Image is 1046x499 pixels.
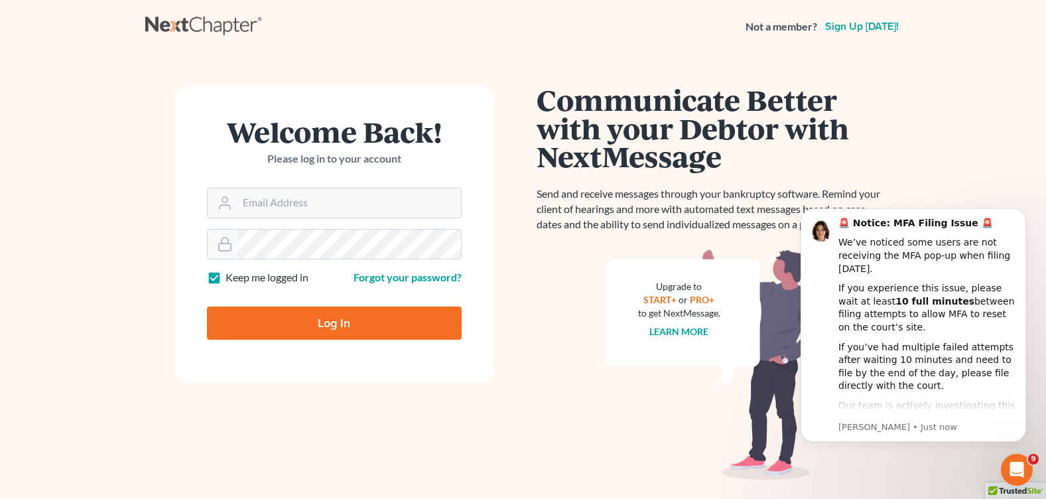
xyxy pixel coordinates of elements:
input: Log In [207,307,462,340]
iframe: Intercom live chat [1001,454,1033,486]
a: Learn more [649,326,708,337]
label: Keep me logged in [226,270,308,285]
p: Send and receive messages through your bankruptcy software. Remind your client of hearings and mo... [537,186,888,232]
a: START+ [643,294,677,305]
a: PRO+ [690,294,714,305]
a: Sign up [DATE]! [822,21,901,32]
a: Forgot your password? [354,271,462,283]
span: or [679,294,688,305]
h1: Communicate Better with your Debtor with NextMessage [537,86,888,171]
iframe: Intercom notifications message [781,196,1046,450]
h1: Welcome Back! [207,117,462,146]
div: Upgrade to [638,280,720,293]
p: Please log in to your account [207,151,462,167]
div: to get NextMessage. [638,307,720,320]
strong: Not a member? [746,19,817,35]
img: nextmessage_bg-59042aed3d76b12b5cd301f8e5b87938c9018125f34e5fa2b7a6b67550977c72.svg [606,248,818,480]
span: 9 [1028,454,1039,464]
input: Email Address [237,188,461,218]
